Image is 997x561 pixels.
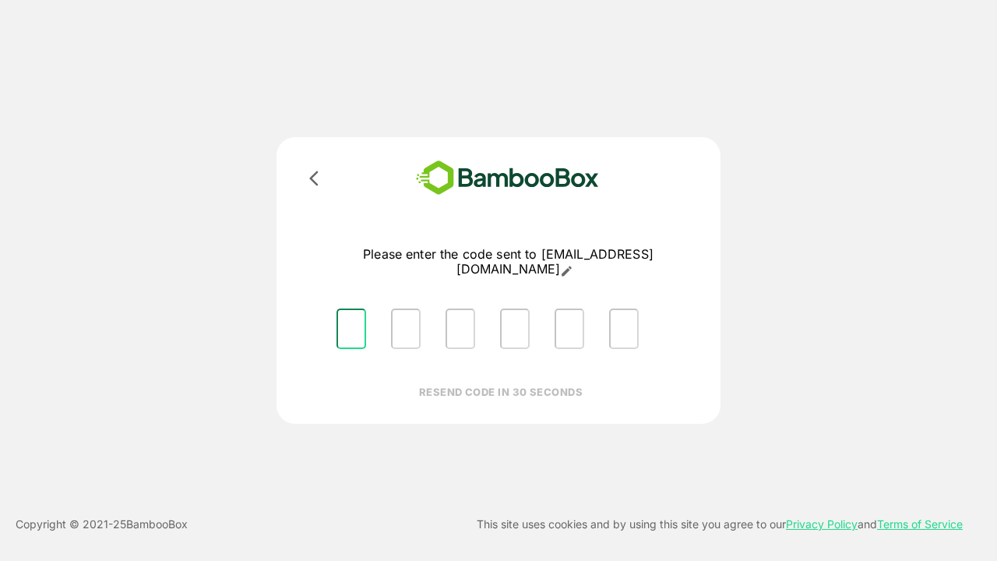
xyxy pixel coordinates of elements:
p: Copyright © 2021- 25 BambooBox [16,515,188,534]
input: Please enter OTP character 3 [446,309,475,349]
input: Please enter OTP character 5 [555,309,584,349]
img: bamboobox [393,156,622,200]
a: Privacy Policy [786,517,858,531]
input: Please enter OTP character 2 [391,309,421,349]
input: Please enter OTP character 1 [336,309,366,349]
input: Please enter OTP character 6 [609,309,639,349]
p: This site uses cookies and by using this site you agree to our and [477,515,963,534]
a: Terms of Service [877,517,963,531]
p: Please enter the code sent to [EMAIL_ADDRESS][DOMAIN_NAME] [324,247,692,277]
input: Please enter OTP character 4 [500,309,530,349]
